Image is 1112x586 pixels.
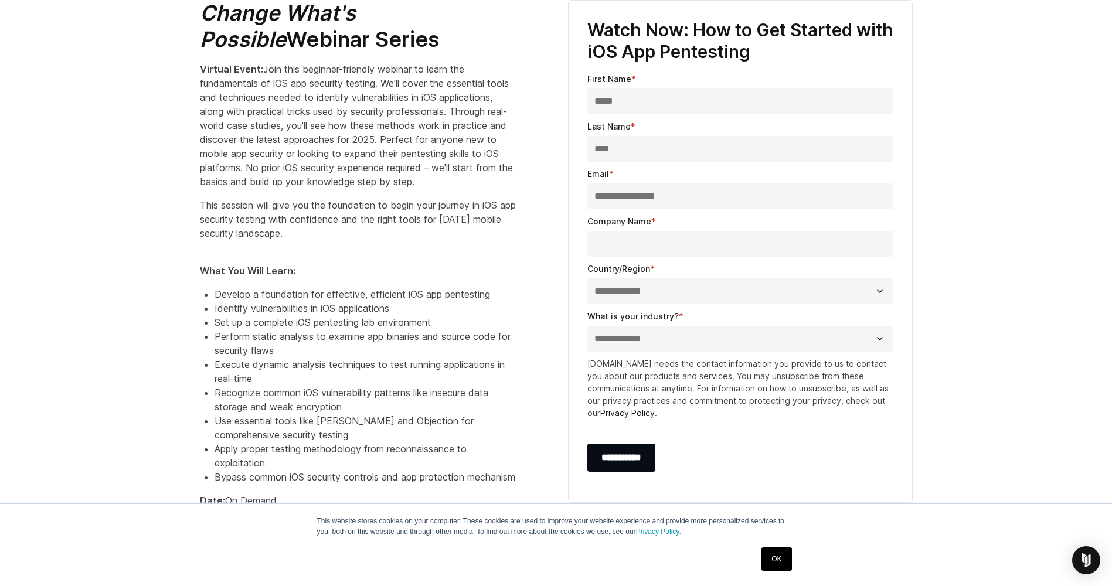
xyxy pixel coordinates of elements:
[761,547,791,571] a: OK
[587,216,651,226] span: Company Name
[215,315,516,329] li: Set up a complete iOS pentesting lab environment
[1072,546,1100,574] div: Open Intercom Messenger
[587,121,631,131] span: Last Name
[200,199,516,239] span: This session will give you the foundation to begin your journey in iOS app security testing with ...
[215,442,516,470] li: Apply proper testing methodology from reconnaissance to exploitation
[200,63,263,75] strong: Virtual Event:
[587,311,679,321] span: What is your industry?
[215,329,516,357] li: Perform static analysis to examine app binaries and source code for security flaws
[215,357,516,386] li: Execute dynamic analysis techniques to test running applications in real-time
[600,408,655,418] a: Privacy Policy
[587,19,893,63] h3: Watch Now: How to Get Started with iOS App Pentesting
[587,264,650,274] span: Country/Region
[200,495,225,506] strong: Date:
[587,169,609,179] span: Email
[317,516,795,537] p: This website stores cookies on your computer. These cookies are used to improve your website expe...
[215,470,516,484] li: Bypass common iOS security controls and app protection mechanism
[636,527,681,536] a: Privacy Policy.
[215,287,516,301] li: Develop a foundation for effective, efficient iOS app pentesting
[200,493,516,507] p: On Demand
[215,301,516,315] li: Identify vulnerabilities in iOS applications
[200,63,513,188] span: Join this beginner-friendly webinar to learn the fundamentals of iOS app security testing. We'll ...
[587,74,631,84] span: First Name
[200,265,295,277] strong: What You Will Learn:
[215,386,516,414] li: Recognize common iOS vulnerability patterns like insecure data storage and weak encryption
[215,414,516,442] li: Use essential tools like [PERSON_NAME] and Objection for comprehensive security testing
[587,357,893,419] p: [DOMAIN_NAME] needs the contact information you provide to us to contact you about our products a...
